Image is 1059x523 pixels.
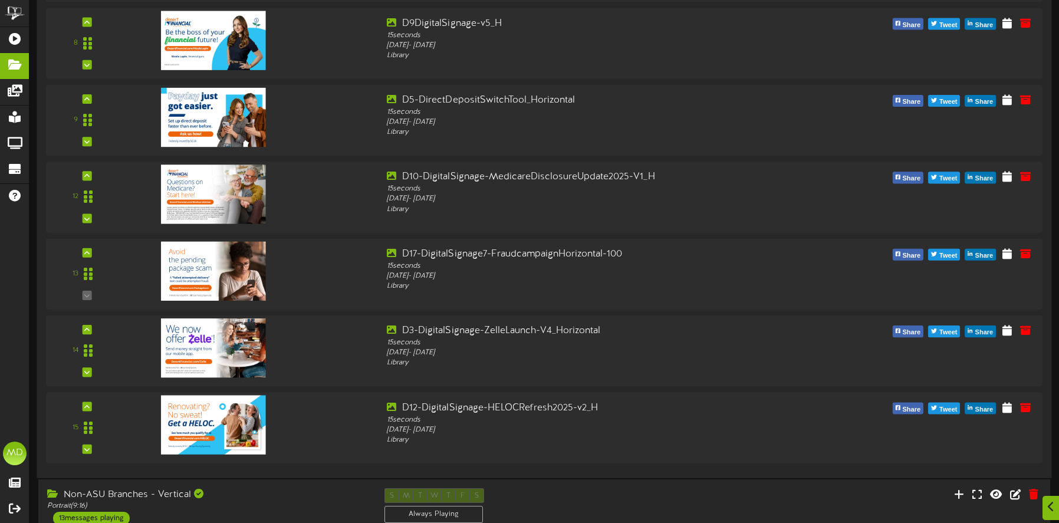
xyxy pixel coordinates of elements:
[387,324,785,338] div: D3-DigitalSignage-ZelleLaunch-V4_Horizontal
[73,423,78,433] div: 15
[47,501,367,511] div: Portrait ( 9:16 )
[973,326,996,339] span: Share
[73,346,78,356] div: 14
[387,415,785,425] div: 15 seconds
[161,318,266,377] img: 614af503-729a-4e55-9a46-22159cb939ad.jpg
[900,249,923,262] span: Share
[384,506,483,523] div: Always Playing
[387,107,785,117] div: 15 seconds
[973,403,996,416] span: Share
[937,96,959,108] span: Tweet
[161,241,266,300] img: 8a3b541c-dd9b-45d4-b091-03a7958e2074.jpg
[892,172,923,183] button: Share
[73,269,78,279] div: 13
[928,172,960,183] button: Tweet
[928,402,960,414] button: Tweet
[387,348,785,358] div: [DATE] - [DATE]
[937,18,959,31] span: Tweet
[900,96,923,108] span: Share
[387,127,785,137] div: Library
[973,96,996,108] span: Share
[73,192,78,202] div: 12
[973,18,996,31] span: Share
[387,40,785,50] div: [DATE] - [DATE]
[900,172,923,185] span: Share
[387,117,785,127] div: [DATE] - [DATE]
[387,281,785,291] div: Library
[965,325,996,337] button: Share
[74,115,78,125] div: 9
[965,95,996,107] button: Share
[387,93,785,107] div: D5-DirectDepositSwitchTool_Horizontal
[3,442,27,465] div: MD
[387,338,785,348] div: 15 seconds
[47,488,367,502] div: Non-ASU Branches - Vertical
[965,172,996,183] button: Share
[387,184,785,194] div: 15 seconds
[965,18,996,29] button: Share
[387,247,785,261] div: D17-DigitalSignage7-FraudcampaignHorizontal-100
[892,402,923,414] button: Share
[900,403,923,416] span: Share
[900,18,923,31] span: Share
[900,326,923,339] span: Share
[387,194,785,204] div: [DATE] - [DATE]
[387,271,785,281] div: [DATE] - [DATE]
[387,435,785,445] div: Library
[928,95,960,107] button: Tweet
[937,403,959,416] span: Tweet
[892,95,923,107] button: Share
[937,249,959,262] span: Tweet
[892,325,923,337] button: Share
[387,17,785,30] div: D9DigitalSignage-v5_H
[928,325,960,337] button: Tweet
[928,249,960,261] button: Tweet
[965,249,996,261] button: Share
[387,50,785,60] div: Library
[892,249,923,261] button: Share
[965,402,996,414] button: Share
[387,425,785,435] div: [DATE] - [DATE]
[892,18,923,29] button: Share
[928,18,960,29] button: Tweet
[973,249,996,262] span: Share
[387,170,785,184] div: D10-DigitalSignage-MedicareDisclosureUpdate2025-V1_H
[161,87,266,146] img: b4b1285a-ba45-404e-841e-37a7b147d743.jpg
[937,326,959,339] span: Tweet
[161,165,266,223] img: a8406646-7352-420d-9a82-1cfe1c51fac7.jpg
[387,30,785,40] div: 15 seconds
[937,172,959,185] span: Tweet
[973,172,996,185] span: Share
[387,204,785,214] div: Library
[161,395,266,454] img: e0b8ecac-68ca-4b12-9660-e3bc26fe1163.jpg
[387,401,785,415] div: D12-DigitalSignage-HELOCRefresh2025-v2_H
[387,261,785,271] div: 15 seconds
[161,11,266,70] img: 1fad2843-ad0d-4298-8cfe-d8e761ffdbfe.jpg
[74,38,78,48] div: 8
[387,358,785,368] div: Library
